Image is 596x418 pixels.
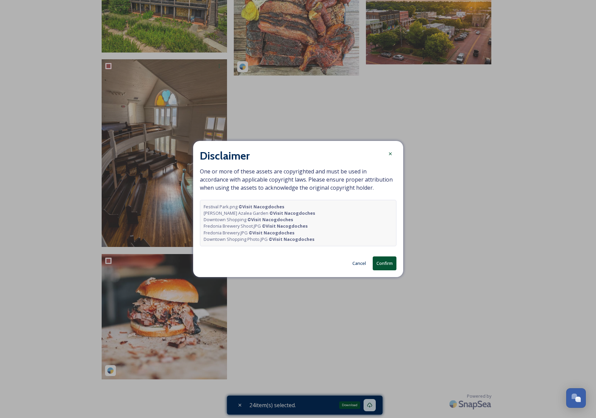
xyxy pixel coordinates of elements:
span: Fredonia Brewery Shoot.JPG [204,223,308,229]
strong: © Visit Nacogdoches [239,204,284,210]
span: Downtown Shopping Photo.JPG [204,236,314,243]
span: [PERSON_NAME] Azalea Garden [204,210,315,216]
button: Cancel [349,257,369,270]
span: Fredonia Brewery.JPG [204,230,294,236]
span: Festival Park.png [204,204,284,210]
strong: © Visit Nacogdoches [269,210,315,216]
strong: © Visit Nacogdoches [262,223,308,229]
button: Open Chat [566,388,586,408]
h2: Disclaimer [200,148,250,164]
button: Confirm [373,256,396,270]
strong: © Visit Nacogdoches [247,216,293,223]
strong: © Visit Nacogdoches [249,230,294,236]
strong: © Visit Nacogdoches [269,236,314,242]
span: Downtown Shopping [204,216,293,223]
span: One or more of these assets are copyrighted and must be used in accordance with applicable copyri... [200,167,396,246]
